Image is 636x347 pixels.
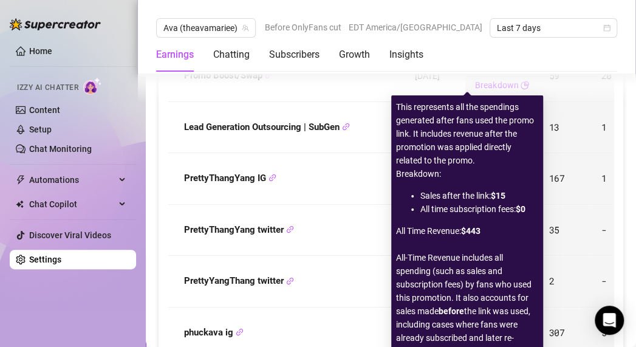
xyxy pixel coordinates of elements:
[269,47,320,62] div: Subscribers
[595,306,624,335] div: Open Intercom Messenger
[601,326,606,338] span: 5
[265,18,341,36] span: Before OnlyFans cut
[184,70,273,81] strong: Promo Boost/Swap
[549,121,559,133] span: 13
[83,77,102,95] img: AI Chatter
[497,19,610,37] span: Last 7 days
[396,224,538,238] div: All Time Revenue:
[265,71,273,79] span: link
[29,125,52,134] a: Setup
[415,71,440,81] span: [DATE]
[29,194,115,214] span: Chat Copilot
[184,122,350,132] strong: Lead Generation Outsourcing | SubGen
[286,277,294,285] span: link
[29,255,61,264] a: Settings
[17,82,78,94] span: Izzy AI Chatter
[184,173,276,184] strong: PrettyThangYang IG
[439,306,464,316] strong: before
[342,123,350,132] button: Copy Link
[286,225,294,235] button: Copy Link
[521,78,529,92] span: pie-chart
[286,277,294,286] button: Copy Link
[29,144,92,154] a: Chat Monitoring
[475,78,518,92] a: Breakdown
[163,19,248,37] span: Ava (theavamariee)
[549,224,559,236] span: 35
[339,47,370,62] div: Growth
[420,189,538,202] div: Sales after the link:
[265,71,273,80] button: Copy Link
[29,46,52,56] a: Home
[156,47,194,62] div: Earnings
[601,172,606,184] span: 1
[236,328,244,336] span: link
[601,121,606,133] span: 1
[603,24,610,32] span: calendar
[29,170,115,190] span: Automations
[242,24,249,32] span: team
[29,230,111,240] a: Discover Viral Videos
[516,202,525,216] strong: $0
[549,275,554,287] span: 2
[10,18,101,30] img: logo-BBDzfeDw.svg
[396,100,538,167] li: This represents all the spendings generated after fans used the promo link. It includes revenue a...
[342,123,350,131] span: link
[601,224,606,236] span: -
[549,326,564,338] span: 307
[16,200,24,208] img: Chat Copilot
[213,47,250,62] div: Chatting
[549,172,564,184] span: 167
[601,69,611,81] span: 20
[268,174,276,182] span: link
[601,275,606,287] span: -
[236,328,244,337] button: Copy Link
[268,174,276,183] button: Copy Link
[389,47,423,62] div: Insights
[286,225,294,233] span: link
[491,189,505,202] strong: $15
[29,105,60,115] a: Content
[461,224,480,238] strong: $443
[184,224,294,235] strong: PrettyThangYang twitter
[16,175,26,185] span: thunderbolt
[549,69,559,81] span: 59
[420,202,538,216] div: All time subscription fees:
[184,327,244,338] strong: phuckava ig
[349,18,482,36] span: EDT America/[GEOGRAPHIC_DATA]
[184,275,294,286] strong: PrettyYangThang twitter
